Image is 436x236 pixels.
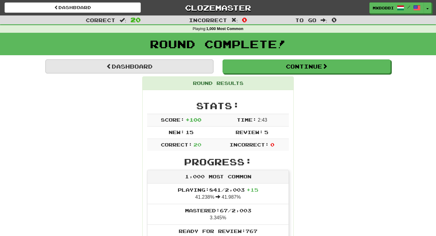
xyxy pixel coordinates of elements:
[147,204,289,225] li: 3.345%
[258,117,267,123] span: 2 : 43
[185,207,251,213] span: Mastered: 67 / 2,003
[161,117,184,123] span: Score:
[369,2,424,13] a: MxBobbi /
[178,187,258,193] span: Playing: 841 / 2,003
[120,18,126,23] span: :
[130,16,141,23] span: 20
[231,18,238,23] span: :
[189,17,227,23] span: Incorrect
[236,129,263,135] span: Review:
[237,117,256,123] span: Time:
[147,170,289,184] div: 1,000 Most Common
[223,59,391,73] button: Continue
[147,184,289,204] li: 41.238% 41.987%
[86,17,115,23] span: Correct
[295,17,316,23] span: To go
[332,16,337,23] span: 0
[2,38,434,50] h1: Round Complete!
[5,2,141,13] a: Dashboard
[169,129,184,135] span: New:
[373,5,394,11] span: MxBobbi
[186,117,201,123] span: + 100
[179,228,257,234] span: Ready for Review: 767
[161,142,192,147] span: Correct:
[186,129,193,135] span: 15
[407,5,410,9] span: /
[45,59,213,73] a: Dashboard
[230,142,269,147] span: Incorrect:
[147,157,289,167] h2: Progress:
[246,187,258,193] span: + 15
[206,27,243,31] strong: 1,000 Most Common
[242,16,247,23] span: 0
[150,2,286,13] a: Clozemaster
[147,101,289,111] h2: Stats:
[321,18,327,23] span: :
[270,142,274,147] span: 0
[143,77,293,90] div: Round Results
[193,142,201,147] span: 20
[264,129,268,135] span: 5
